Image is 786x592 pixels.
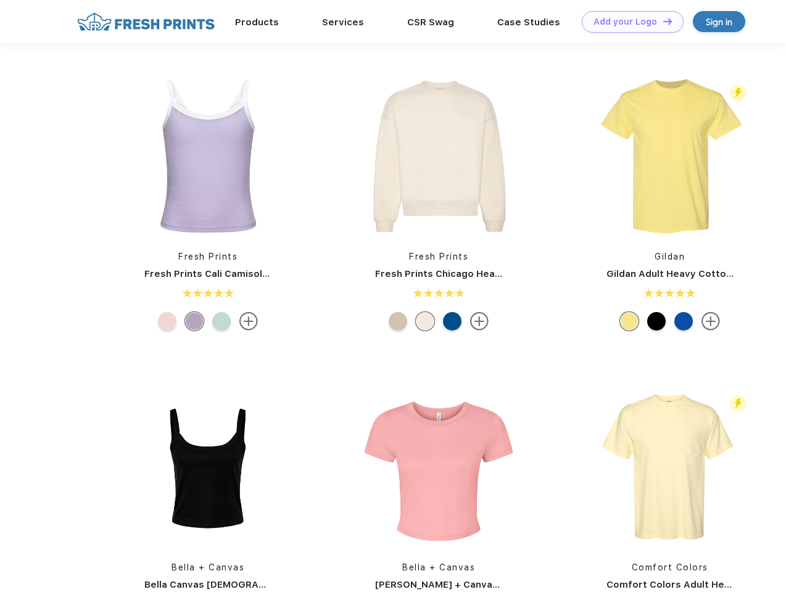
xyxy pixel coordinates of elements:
a: Products [235,17,279,28]
a: Sign in [693,11,745,32]
div: Black [647,312,666,331]
div: Royal Blue mto [443,312,461,331]
a: Bella + Canvas [172,562,244,572]
div: Purple White [185,312,204,331]
div: Cornsilk [620,312,639,331]
img: func=resize&h=266 [357,74,521,238]
img: func=resize&h=266 [588,385,752,549]
a: [PERSON_NAME] + Canvas [DEMOGRAPHIC_DATA]' Micro Ribbed Baby Tee [375,579,721,590]
a: Gildan [655,252,685,261]
div: Royal [674,312,693,331]
a: Fresh Prints [409,252,468,261]
a: Bella Canvas [DEMOGRAPHIC_DATA]' Micro Ribbed Scoop Tank [144,579,438,590]
div: Sage Green [212,312,231,331]
img: func=resize&h=266 [126,74,290,238]
a: Fresh Prints Cali Camisole Top [144,268,289,279]
img: func=resize&h=266 [588,74,752,238]
a: CSR Swag [407,17,454,28]
img: flash_active_toggle.svg [730,84,747,101]
div: Add your Logo [594,17,657,27]
div: Sign in [706,15,732,29]
img: func=resize&h=266 [357,385,521,549]
a: Fresh Prints Chicago Heavyweight Crewneck [375,268,588,279]
div: Sand [389,312,407,331]
a: Bella + Canvas [402,562,475,572]
img: more.svg [239,312,258,331]
img: more.svg [470,312,489,331]
img: more.svg [701,312,720,331]
div: Baby Pink White [158,312,176,331]
a: Gildan Adult Heavy Cotton T-Shirt [606,268,767,279]
a: Services [322,17,364,28]
img: flash_active_toggle.svg [730,395,747,412]
div: Buttermilk mto [416,312,434,331]
img: fo%20logo%202.webp [73,11,218,33]
a: Fresh Prints [178,252,238,261]
img: DT [663,18,672,25]
img: func=resize&h=266 [126,385,290,549]
a: Comfort Colors [632,562,708,572]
